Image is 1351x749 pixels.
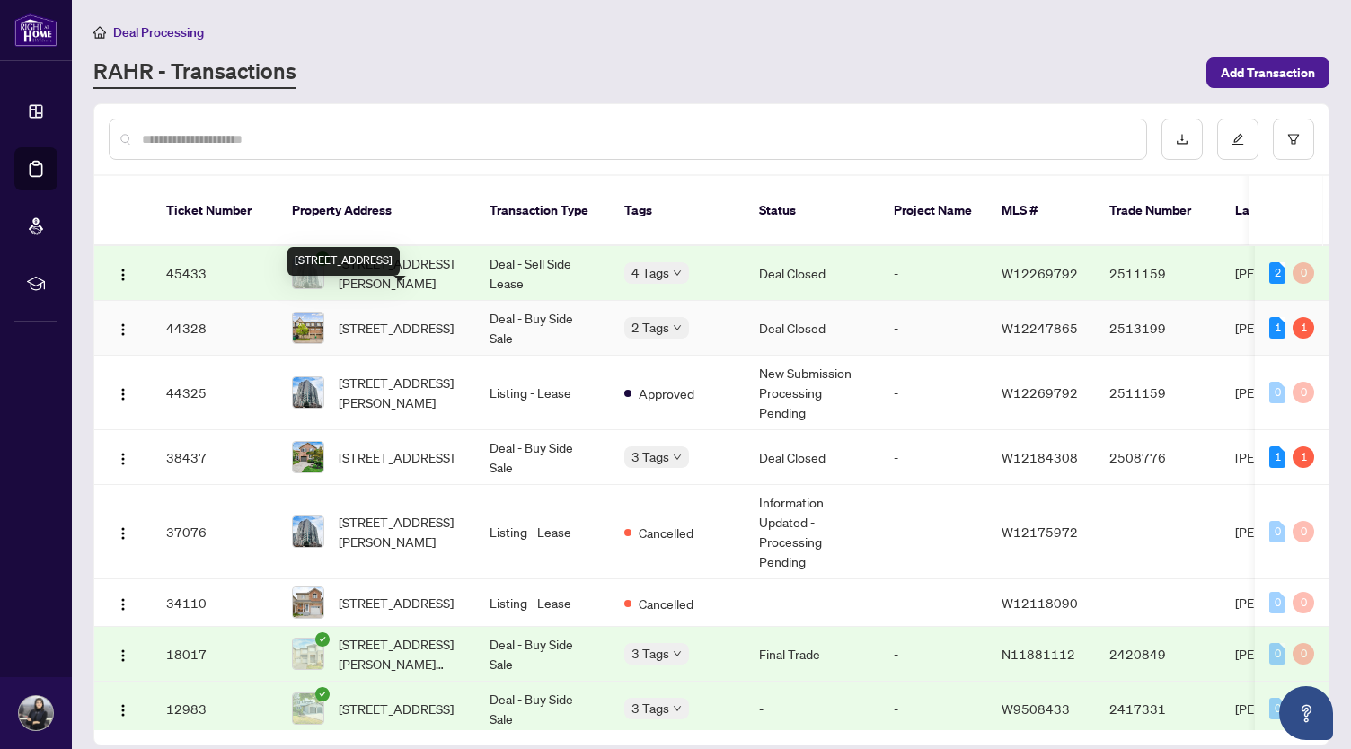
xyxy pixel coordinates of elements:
span: home [93,26,106,39]
div: [STREET_ADDRESS] [287,247,400,276]
td: Final Trade [745,627,879,682]
span: 2 Tags [631,317,669,338]
span: Add Transaction [1221,58,1315,87]
td: Listing - Lease [475,579,610,627]
td: Deal - Buy Side Sale [475,627,610,682]
span: 4 Tags [631,262,669,283]
span: Cancelled [639,523,693,542]
span: W9508433 [1002,701,1070,717]
div: 0 [1269,521,1285,542]
td: Deal - Buy Side Sale [475,301,610,356]
img: thumbnail-img [293,693,323,724]
td: New Submission - Processing Pending [745,356,879,430]
span: 3 Tags [631,643,669,664]
div: 0 [1269,698,1285,719]
th: Status [745,176,879,246]
span: [STREET_ADDRESS][PERSON_NAME] [339,253,461,293]
td: - [879,682,987,736]
span: W12269792 [1002,384,1078,401]
img: Logo [116,703,130,718]
img: Logo [116,322,130,337]
div: 0 [1293,592,1314,613]
td: - [1095,579,1221,627]
span: 3 Tags [631,698,669,718]
td: 12983 [152,682,278,736]
img: thumbnail-img [293,313,323,343]
td: 2508776 [1095,430,1221,485]
button: Logo [109,313,137,342]
div: 0 [1269,382,1285,403]
div: 0 [1293,521,1314,542]
span: [STREET_ADDRESS] [339,447,454,467]
span: W12184308 [1002,449,1078,465]
img: Logo [116,452,130,466]
td: 2513199 [1095,301,1221,356]
td: Deal - Sell Side Lease [475,246,610,301]
span: check-circle [315,687,330,701]
a: RAHR - Transactions [93,57,296,89]
td: Deal Closed [745,246,879,301]
td: 37076 [152,485,278,579]
div: 1 [1269,317,1285,339]
img: Profile Icon [19,696,53,730]
td: 44325 [152,356,278,430]
span: [STREET_ADDRESS] [339,593,454,612]
td: Listing - Lease [475,485,610,579]
div: 1 [1293,317,1314,339]
span: W12269792 [1002,265,1078,281]
div: 0 [1293,262,1314,284]
td: Information Updated - Processing Pending [745,485,879,579]
div: 2 [1269,262,1285,284]
button: Logo [109,378,137,407]
button: Logo [109,443,137,471]
td: Deal - Buy Side Sale [475,682,610,736]
th: Project Name [879,176,987,246]
span: download [1176,133,1188,145]
span: down [673,269,682,278]
td: - [879,579,987,627]
span: down [673,649,682,658]
span: 3 Tags [631,446,669,467]
td: 44328 [152,301,278,356]
td: - [1095,485,1221,579]
td: 18017 [152,627,278,682]
img: thumbnail-img [293,377,323,408]
td: Deal Closed [745,430,879,485]
td: 2420849 [1095,627,1221,682]
td: Deal - Buy Side Sale [475,430,610,485]
button: filter [1273,119,1314,160]
span: filter [1287,133,1300,145]
th: Transaction Type [475,176,610,246]
span: edit [1232,133,1244,145]
span: [STREET_ADDRESS][PERSON_NAME][PERSON_NAME] [339,634,461,674]
span: Approved [639,383,694,403]
span: [STREET_ADDRESS] [339,318,454,338]
img: thumbnail-img [293,516,323,547]
td: 38437 [152,430,278,485]
button: Logo [109,694,137,723]
button: Open asap [1279,686,1333,740]
span: down [673,704,682,713]
td: Deal Closed [745,301,879,356]
th: Tags [610,176,745,246]
img: Logo [116,648,130,663]
span: [STREET_ADDRESS][PERSON_NAME] [339,373,461,412]
span: [STREET_ADDRESS] [339,699,454,718]
td: - [879,301,987,356]
span: Deal Processing [113,24,204,40]
td: 2511159 [1095,246,1221,301]
img: Logo [116,597,130,612]
th: Trade Number [1095,176,1221,246]
span: W12247865 [1002,320,1078,336]
img: Logo [116,387,130,401]
th: MLS # [987,176,1095,246]
button: Add Transaction [1206,57,1329,88]
td: Listing - Lease [475,356,610,430]
td: - [879,246,987,301]
td: - [879,356,987,430]
div: 0 [1269,643,1285,665]
img: thumbnail-img [293,587,323,618]
span: check-circle [315,632,330,647]
td: - [745,579,879,627]
button: edit [1217,119,1258,160]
